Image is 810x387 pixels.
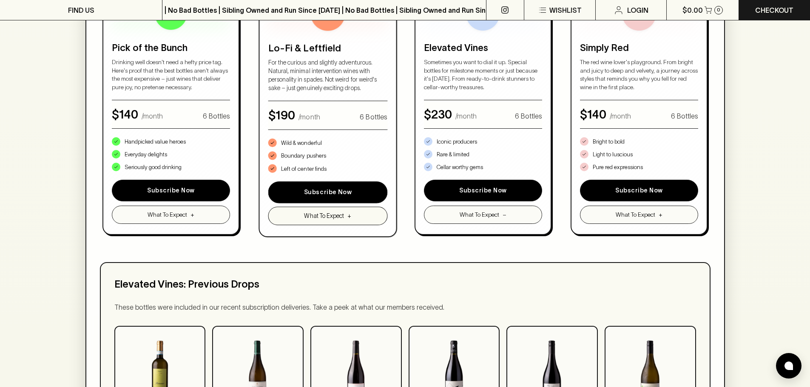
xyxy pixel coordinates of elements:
[281,139,322,147] p: Wild & wonderful
[616,210,655,219] span: What To Expect
[460,210,499,219] span: What To Expect
[148,210,187,219] span: What To Expect
[424,206,542,224] button: What To Expect−
[281,164,327,173] p: Left of center finds
[549,5,582,15] p: Wishlist
[755,5,793,15] p: Checkout
[114,302,696,312] p: These bottles were included in our recent subscription deliveries. Take a peek at what our member...
[437,163,483,172] p: Cellar worthy gems
[659,210,662,219] span: +
[112,41,230,55] p: Pick of the Bunch
[593,150,633,159] p: Light to luscious
[593,138,625,146] p: Bright to bold
[304,212,344,220] span: What To Expect
[437,150,469,159] p: Rare & limited
[671,111,698,121] p: 6 Bottles
[784,362,793,370] img: bubble-icon
[424,58,542,91] p: Sometimes you want to dial it up. Special bottles for milestone moments or just because it's [DAT...
[455,111,477,121] p: /month
[125,150,167,159] p: Everyday delights
[281,152,326,160] p: Boundary pushers
[593,163,643,172] p: Pure red expressions
[580,206,698,224] button: What To Expect+
[112,105,138,123] p: $ 140
[112,206,230,224] button: What To Expect+
[610,111,631,121] p: /month
[627,5,648,15] p: Login
[682,5,703,15] p: $0.00
[112,58,230,91] p: Drinking well doesn't need a hefty price tag. Here's proof that the best bottles aren't always th...
[268,181,387,203] button: Subscribe Now
[717,8,720,12] p: 0
[437,138,477,146] p: Iconic producers
[112,180,230,201] button: Subscribe Now
[424,105,452,123] p: $ 230
[203,111,230,121] p: 6 Bottles
[580,180,698,201] button: Subscribe Now
[580,105,606,123] p: $ 140
[515,111,542,121] p: 6 Bottles
[503,210,506,219] span: −
[580,41,698,55] p: Simply Red
[142,111,163,121] p: /month
[114,277,696,292] p: Elevated Vines : Previous Drops
[190,210,194,219] span: +
[347,212,351,220] span: +
[268,59,387,92] p: For the curious and slightly adventurous. Natural, minimal intervention wines with personality in...
[68,5,94,15] p: FIND US
[268,207,387,225] button: What To Expect+
[424,41,542,55] p: Elevated Vines
[125,138,186,146] p: Handpicked value heroes
[424,180,542,201] button: Subscribe Now
[268,41,387,55] p: Lo-Fi & Leftfield
[125,163,182,172] p: Seriously good drinking
[299,112,321,122] p: /month
[360,112,388,122] p: 6 Bottles
[268,107,296,124] p: $ 190
[580,58,698,91] p: The red wine lover's playground. From bright and juicy to deep and velvety, a journey across styl...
